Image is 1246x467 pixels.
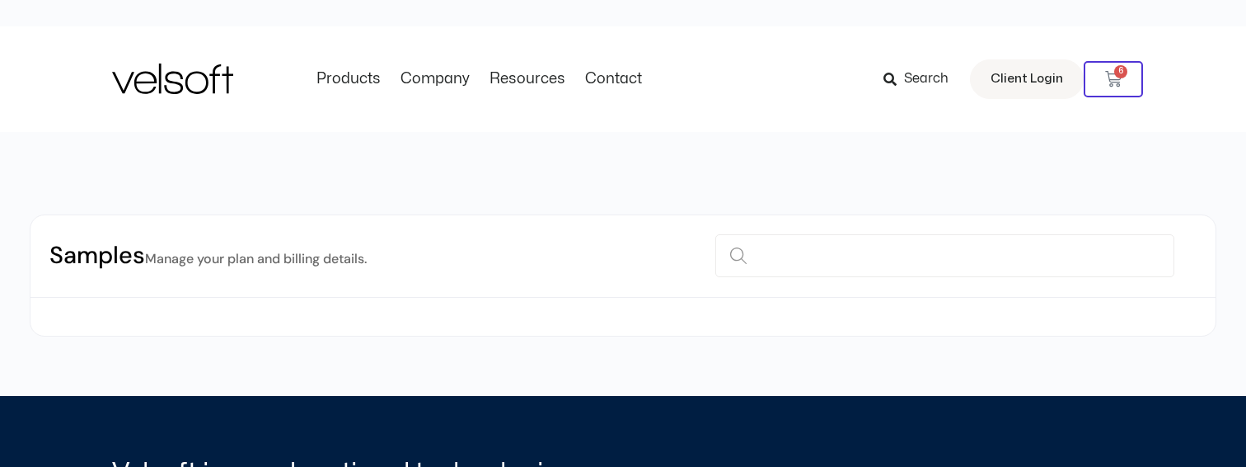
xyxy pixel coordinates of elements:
[307,70,391,88] a: ProductsMenu Toggle
[970,59,1084,99] a: Client Login
[1084,61,1143,97] a: 6
[1114,65,1127,78] span: 6
[49,240,367,272] h2: Samples
[480,70,575,88] a: ResourcesMenu Toggle
[991,68,1063,90] span: Client Login
[112,64,233,94] img: Velsoft Training Materials
[391,70,480,88] a: CompanyMenu Toggle
[145,250,367,267] small: Manage your plan and billing details.
[575,70,652,88] a: ContactMenu Toggle
[883,65,960,93] a: Search
[904,68,949,90] span: Search
[307,70,652,88] nav: Menu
